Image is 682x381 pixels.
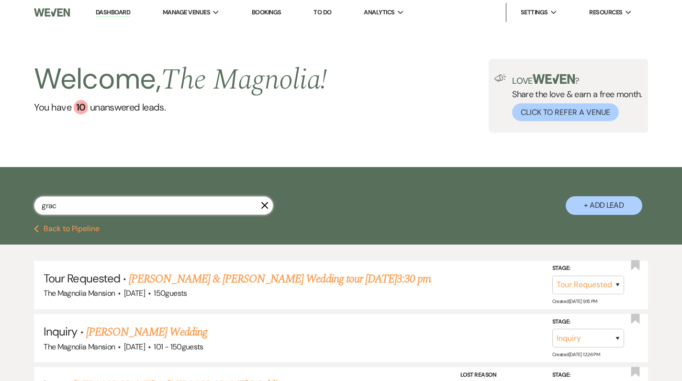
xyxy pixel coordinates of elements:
[512,74,642,85] p: Love ?
[512,103,619,121] button: Click to Refer a Venue
[154,342,203,352] span: 101 - 150 guests
[44,288,115,298] span: The Magnolia Mansion
[566,196,642,215] button: + Add Lead
[163,8,210,17] span: Manage Venues
[552,298,597,304] span: Created: [DATE] 9:15 PM
[96,8,130,17] a: Dashboard
[44,324,77,339] span: Inquiry
[34,2,70,22] img: Weven Logo
[124,342,145,352] span: [DATE]
[34,196,273,215] input: Search by name, event date, email address or phone number
[552,351,600,358] span: Created: [DATE] 12:26 PM
[161,58,327,102] span: The Magnolia !
[154,288,187,298] span: 150 guests
[552,370,624,381] label: Stage:
[364,8,394,17] span: Analytics
[552,316,624,327] label: Stage:
[129,270,431,288] a: [PERSON_NAME] & [PERSON_NAME] Wedding tour [DATE]3:30 pm
[252,8,281,16] a: Bookings
[86,324,207,341] a: [PERSON_NAME] Wedding
[552,263,624,274] label: Stage:
[506,74,642,121] div: Share the love & earn a free month.
[34,100,327,114] a: You have 10 unanswered leads.
[44,342,115,352] span: The Magnolia Mansion
[494,74,506,82] img: loud-speaker-illustration.svg
[124,288,145,298] span: [DATE]
[34,225,100,233] button: Back to Pipeline
[521,8,548,17] span: Settings
[74,100,88,114] div: 10
[34,59,327,100] h2: Welcome,
[313,8,331,16] a: To Do
[533,74,575,84] img: weven-logo-green.svg
[460,370,543,381] label: Lost Reason
[44,271,120,286] span: Tour Requested
[589,8,622,17] span: Resources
